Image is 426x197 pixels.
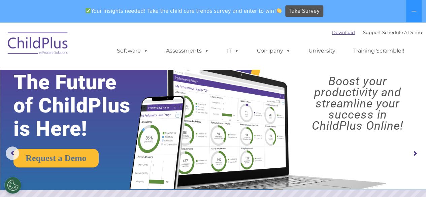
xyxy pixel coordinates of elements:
span: Take Survey [289,5,320,17]
rs-layer: Boost your productivity and streamline your success in ChildPlus Online! [294,76,421,131]
a: Download [332,30,355,35]
a: Support [363,30,381,35]
span: Last name [94,44,114,50]
a: Assessments [159,44,216,58]
a: Company [250,44,297,58]
button: Cookies Settings [4,177,21,194]
img: ChildPlus by Procare Solutions [4,28,72,61]
img: 👏 [276,8,282,13]
font: | [332,30,422,35]
a: University [302,44,342,58]
a: Training Scramble!! [347,44,411,58]
span: Your insights needed! Take the child care trends survey and enter to win! [83,4,285,18]
a: Request a Demo [13,149,99,167]
a: Software [110,44,155,58]
span: Phone number [94,72,122,77]
a: Schedule A Demo [382,30,422,35]
img: ✅ [86,8,91,13]
a: Take Survey [285,5,323,17]
rs-layer: The Future of ChildPlus is Here! [13,71,150,140]
a: IT [220,44,246,58]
